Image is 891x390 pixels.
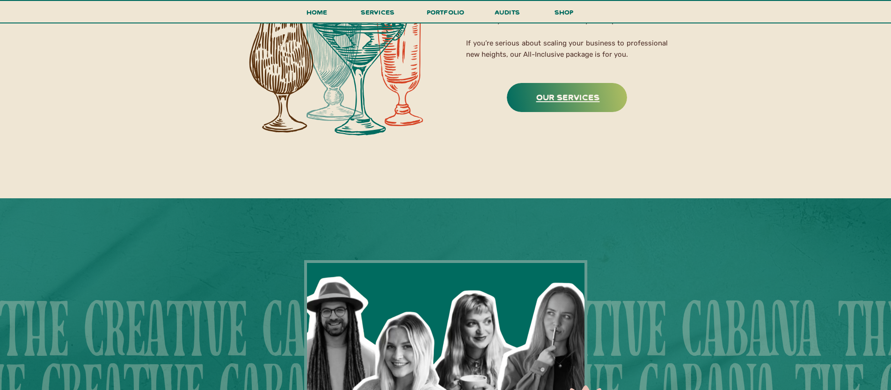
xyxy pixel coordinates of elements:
[358,6,397,23] a: services
[493,6,521,22] a: audits
[509,90,627,104] a: Our Services
[302,6,331,23] a: Home
[424,6,467,23] a: portfolio
[541,6,586,22] a: shop
[361,7,395,16] span: services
